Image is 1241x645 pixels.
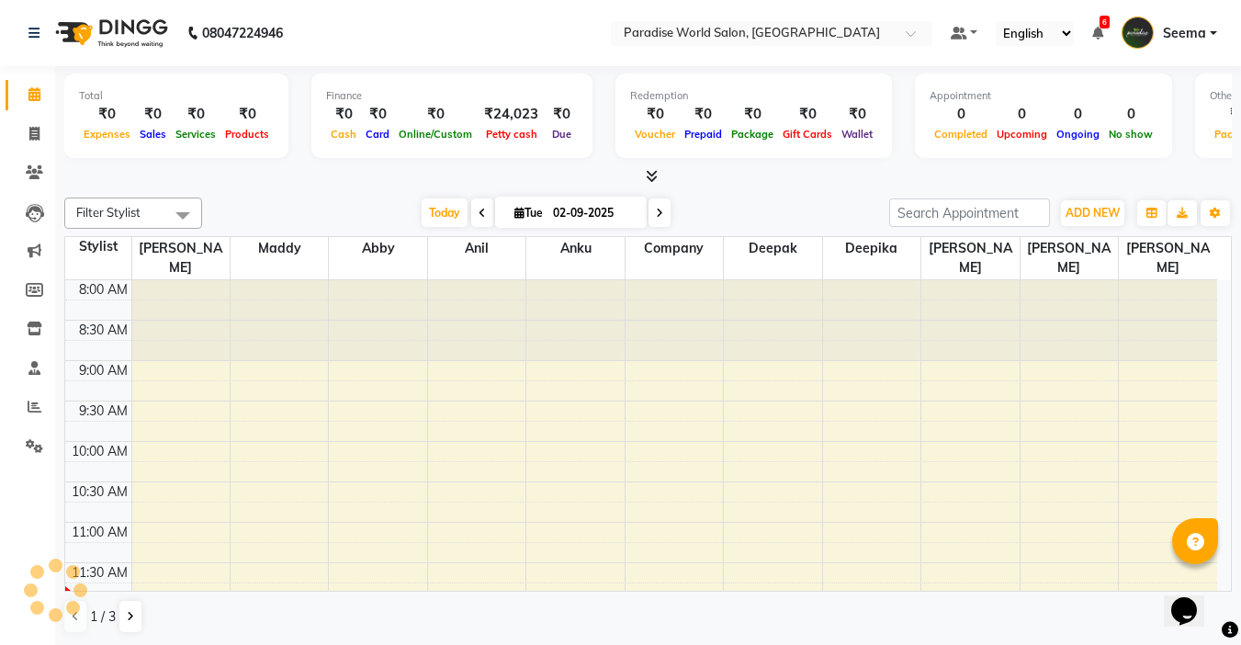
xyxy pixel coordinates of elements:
[220,128,274,141] span: Products
[1052,104,1104,125] div: 0
[547,128,576,141] span: Due
[477,104,546,125] div: ₹24,023
[630,104,680,125] div: ₹0
[626,237,723,260] span: company
[132,237,230,279] span: [PERSON_NAME]
[778,104,837,125] div: ₹0
[546,104,578,125] div: ₹0
[930,128,992,141] span: Completed
[1052,128,1104,141] span: Ongoing
[921,237,1019,279] span: [PERSON_NAME]
[326,128,361,141] span: Cash
[326,88,578,104] div: Finance
[231,237,328,260] span: Maddy
[326,104,361,125] div: ₹0
[428,237,525,260] span: Anil
[394,104,477,125] div: ₹0
[1100,16,1110,28] span: 6
[65,237,131,256] div: Stylist
[837,104,877,125] div: ₹0
[329,237,426,260] span: Abby
[47,7,173,59] img: logo
[1104,104,1157,125] div: 0
[75,280,131,300] div: 8:00 AM
[680,128,727,141] span: Prepaid
[1066,206,1120,220] span: ADD NEW
[171,128,220,141] span: Services
[630,128,680,141] span: Voucher
[992,104,1052,125] div: 0
[930,88,1157,104] div: Appointment
[135,128,171,141] span: Sales
[727,128,778,141] span: Package
[394,128,477,141] span: Online/Custom
[135,104,171,125] div: ₹0
[481,128,542,141] span: Petty cash
[1163,24,1206,43] span: Seema
[727,104,778,125] div: ₹0
[68,563,131,583] div: 11:30 AM
[547,199,639,227] input: 2025-09-02
[1104,128,1157,141] span: No show
[823,237,920,260] span: Deepika
[75,361,131,380] div: 9:00 AM
[90,607,116,627] span: 1 / 3
[68,523,131,542] div: 11:00 AM
[1021,237,1118,279] span: [PERSON_NAME]
[422,198,468,227] span: Today
[202,7,283,59] b: 08047224946
[837,128,877,141] span: Wallet
[1164,571,1223,627] iframe: chat widget
[630,88,877,104] div: Redemption
[171,104,220,125] div: ₹0
[510,206,547,220] span: Tue
[75,321,131,340] div: 8:30 AM
[724,237,821,260] span: Deepak
[1092,25,1103,41] a: 6
[992,128,1052,141] span: Upcoming
[75,402,131,421] div: 9:30 AM
[1119,237,1217,279] span: [PERSON_NAME]
[79,128,135,141] span: Expenses
[79,88,274,104] div: Total
[68,442,131,461] div: 10:00 AM
[680,104,727,125] div: ₹0
[361,128,394,141] span: Card
[889,198,1050,227] input: Search Appointment
[220,104,274,125] div: ₹0
[930,104,992,125] div: 0
[778,128,837,141] span: Gift Cards
[68,482,131,502] div: 10:30 AM
[1061,200,1124,226] button: ADD NEW
[1122,17,1154,49] img: Seema
[79,104,135,125] div: ₹0
[361,104,394,125] div: ₹0
[76,205,141,220] span: Filter Stylist
[526,237,624,260] span: anku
